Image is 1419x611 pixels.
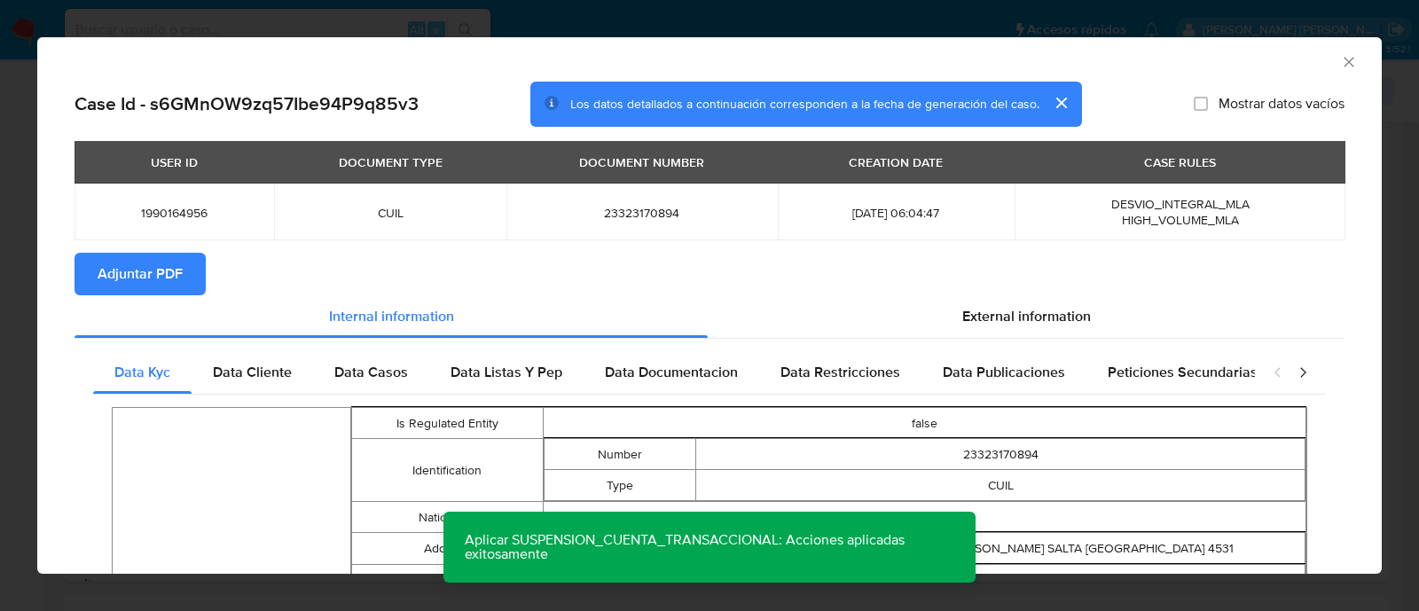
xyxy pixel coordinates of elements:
[352,502,543,533] td: Nationality
[780,362,900,382] span: Data Restricciones
[544,533,696,564] td: Full Address
[696,439,1305,470] td: 23323170894
[74,92,419,115] h2: Case Id - s6GMnOW9zq57Ibe94P9q85v3
[1219,95,1345,113] span: Mostrar datos vacíos
[543,408,1306,439] td: false
[543,502,1306,533] td: AR
[1122,211,1239,229] span: HIGH_VOLUME_MLA
[570,95,1039,113] span: Los datos detallados a continuación corresponden a la fecha de generación del caso.
[943,362,1065,382] span: Data Publicaciones
[696,470,1305,501] td: CUIL
[1194,97,1208,111] input: Mostrar datos vacíos
[451,362,562,382] span: Data Listas Y Pep
[352,533,543,565] td: Address
[114,362,170,382] span: Data Kyc
[568,147,715,177] div: DOCUMENT NUMBER
[37,37,1382,574] div: closure-recommendation-modal
[74,253,206,295] button: Adjuntar PDF
[93,351,1255,394] div: Detailed internal info
[799,205,993,221] span: [DATE] 06:04:47
[962,306,1091,326] span: External information
[696,533,1305,564] td: 25 [PERSON_NAME] 0 0 AGUAS [PERSON_NAME] SALTA [GEOGRAPHIC_DATA] 4531
[544,565,696,596] td: Address
[1340,53,1356,69] button: Cerrar ventana
[352,565,543,597] td: Email
[328,147,453,177] div: DOCUMENT TYPE
[1039,82,1082,124] button: cerrar
[1133,147,1227,177] div: CASE RULES
[605,362,738,382] span: Data Documentacion
[352,408,543,439] td: Is Regulated Entity
[213,362,292,382] span: Data Cliente
[838,147,953,177] div: CREATION DATE
[96,205,253,221] span: 1990164956
[528,205,757,221] span: 23323170894
[140,147,208,177] div: USER ID
[544,470,696,501] td: Type
[696,565,1305,596] td: [EMAIL_ADDRESS][DOMAIN_NAME]
[329,306,454,326] span: Internal information
[352,439,543,502] td: Identification
[544,439,696,470] td: Number
[74,295,1345,338] div: Detailed info
[334,362,408,382] span: Data Casos
[98,255,183,294] span: Adjuntar PDF
[1111,195,1250,213] span: DESVIO_INTEGRAL_MLA
[1108,362,1258,382] span: Peticiones Secundarias
[295,205,485,221] span: CUIL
